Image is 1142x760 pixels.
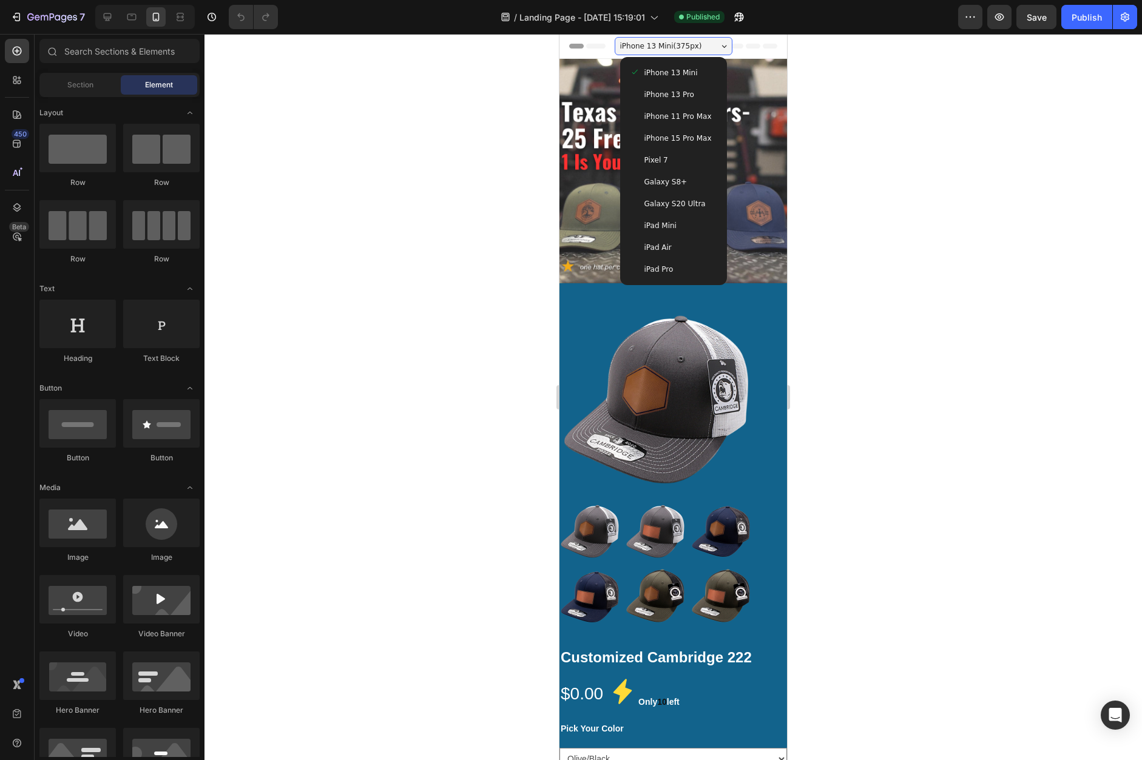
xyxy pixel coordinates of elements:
[1072,11,1102,24] div: Publish
[39,452,116,463] div: Button
[123,254,200,264] div: Row
[39,628,116,639] div: Video
[180,103,200,123] span: Toggle open
[180,378,200,398] span: Toggle open
[180,478,200,497] span: Toggle open
[686,12,720,22] span: Published
[39,353,116,364] div: Heading
[39,383,62,394] span: Button
[123,177,200,188] div: Row
[39,107,63,118] span: Layout
[39,552,116,563] div: Image
[39,254,116,264] div: Row
[39,705,116,716] div: Hero Banner
[123,452,200,463] div: Button
[39,39,200,63] input: Search Sections & Elements
[39,283,55,294] span: Text
[519,11,645,24] span: Landing Page - [DATE] 15:19:01
[145,79,173,90] span: Element
[123,353,200,364] div: Text Block
[79,10,85,24] p: 7
[123,628,200,639] div: Video Banner
[559,34,787,760] iframe: Design area
[12,129,29,139] div: 450
[180,279,200,298] span: Toggle open
[9,222,29,232] div: Beta
[229,5,278,29] div: Undo/Redo
[1016,5,1056,29] button: Save
[5,5,90,29] button: 7
[39,482,61,493] span: Media
[123,705,200,716] div: Hero Banner
[514,11,517,24] span: /
[67,79,93,90] span: Section
[1101,701,1130,730] div: Open Intercom Messenger
[39,177,116,188] div: Row
[123,552,200,563] div: Image
[1061,5,1112,29] button: Publish
[1027,12,1047,22] span: Save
